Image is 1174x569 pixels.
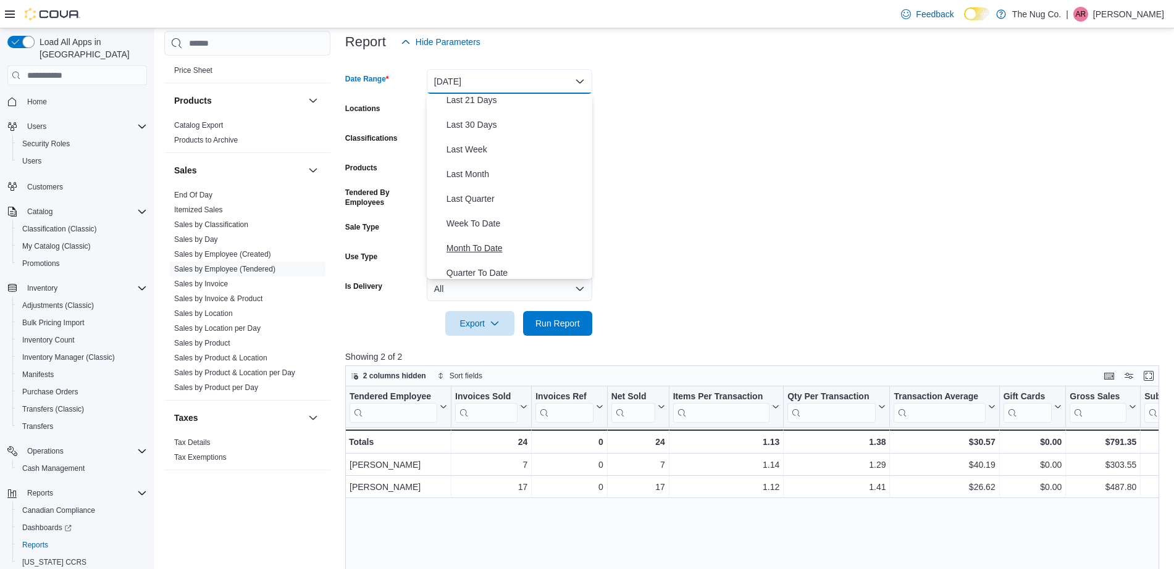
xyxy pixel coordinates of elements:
button: Inventory [22,281,62,296]
button: Products [174,94,303,107]
p: The Nug Co. [1012,7,1061,22]
span: My Catalog (Classic) [17,239,147,254]
span: Transfers [17,419,147,434]
span: Hide Parameters [416,36,480,48]
div: Transaction Average [894,391,985,403]
p: | [1066,7,1068,22]
a: Sales by Product [174,339,230,347]
button: Products [306,93,321,108]
button: Customers [2,177,152,195]
button: Export [445,311,514,336]
div: Gift Card Sales [1003,391,1052,423]
div: $791.35 [1070,434,1136,449]
button: Operations [2,442,152,460]
span: Canadian Compliance [17,503,147,518]
a: Sales by Location [174,309,233,318]
span: Operations [22,444,147,459]
button: Net Sold [611,391,665,423]
span: Last 21 Days [447,93,587,107]
div: Transaction Average [894,391,985,423]
a: Sales by Employee (Tendered) [174,265,275,273]
span: Sales by Day [174,235,218,244]
span: Dashboards [22,523,72,533]
span: Sales by Product & Location per Day [174,368,295,378]
div: Products [164,118,330,152]
a: Reports [17,538,53,552]
a: Inventory Manager (Classic) [17,350,120,365]
p: Showing 2 of 2 [345,351,1168,363]
span: Sales by Product per Day [174,383,258,392]
span: Classification (Classic) [17,222,147,236]
span: Security Roles [22,139,70,149]
a: Tax Details [174,438,211,447]
button: Keyboard shortcuts [1102,368,1117,383]
span: Load All Apps in [GEOGRAPHIC_DATA] [35,36,147,60]
button: Sales [174,164,303,177]
button: Sales [306,163,321,178]
span: Users [22,119,147,134]
span: Inventory [27,283,57,293]
a: Price Sheet [174,66,212,75]
button: Canadian Compliance [12,502,152,519]
div: Invoices Ref [535,391,593,423]
a: Canadian Compliance [17,503,100,518]
h3: Products [174,94,212,107]
span: Cash Management [22,463,85,473]
span: Sales by Location [174,309,233,318]
a: Inventory Count [17,333,80,347]
a: Purchase Orders [17,384,83,399]
span: Price Sheet [174,65,212,75]
a: Transfers [17,419,58,434]
a: Sales by Product & Location per Day [174,368,295,377]
button: Reports [22,486,58,500]
div: Invoices Ref [535,391,593,403]
label: Is Delivery [345,281,382,291]
span: My Catalog (Classic) [22,241,91,251]
label: Use Type [345,252,377,262]
button: Taxes [306,410,321,425]
a: Sales by Product per Day [174,383,258,392]
span: Itemized Sales [174,205,223,215]
span: Export [453,311,507,336]
span: Run Report [535,317,580,330]
span: Adjustments (Classic) [22,301,94,310]
button: Transaction Average [894,391,995,423]
label: Locations [345,104,380,114]
h3: Taxes [174,412,198,424]
div: $26.62 [894,480,995,494]
div: 0 [535,457,603,472]
a: Tax Exemptions [174,453,227,462]
span: Users [27,122,46,131]
div: Select listbox [427,94,592,279]
button: Operations [22,444,69,459]
a: Sales by Day [174,235,218,244]
div: $0.00 [1003,457,1062,472]
span: Home [22,94,147,109]
span: Sales by Product [174,338,230,348]
button: Hide Parameters [396,30,485,54]
p: [PERSON_NAME] [1093,7,1164,22]
div: 1.29 [787,457,886,472]
a: Itemized Sales [174,206,223,214]
span: Reports [22,540,48,550]
div: Tendered Employee [350,391,437,403]
div: 1.12 [673,480,780,494]
div: 1.38 [787,434,886,449]
span: Transfers (Classic) [22,404,84,414]
a: My Catalog (Classic) [17,239,96,254]
span: Adjustments (Classic) [17,298,147,313]
div: $30.57 [894,434,995,449]
span: Home [27,97,47,107]
button: Enter fullscreen [1141,368,1156,383]
button: Tendered Employee [350,391,447,423]
span: Classification (Classic) [22,224,97,234]
label: Sale Type [345,222,379,232]
button: Users [22,119,51,134]
span: Cash Management [17,461,147,476]
button: Gross Sales [1070,391,1136,423]
span: Promotions [22,259,60,268]
div: Qty Per Transaction [787,391,876,423]
span: AR [1076,7,1086,22]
